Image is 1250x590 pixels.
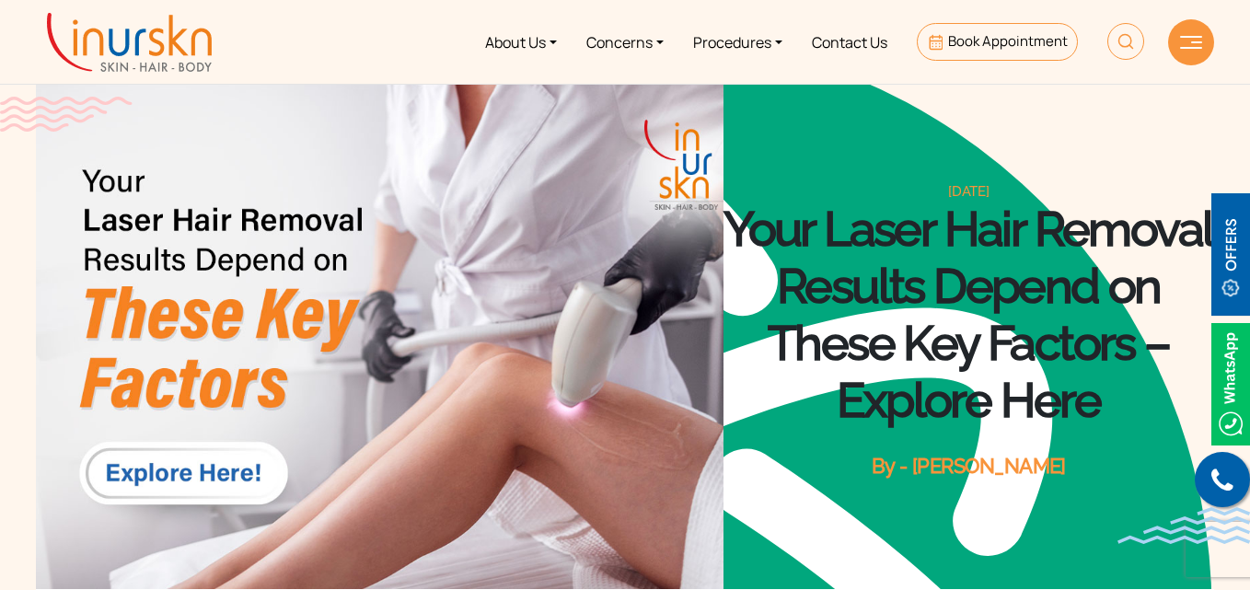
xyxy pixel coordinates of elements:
[723,182,1214,201] div: [DATE]
[948,31,1068,51] span: Book Appointment
[1211,323,1250,445] img: Whatsappicon
[572,7,678,76] a: Concerns
[723,201,1214,429] h1: Your Laser Hair Removal Results Depend on These Key Factors – Explore Here
[36,74,723,589] img: poster
[723,452,1214,480] div: By - [PERSON_NAME]
[1107,23,1144,60] img: HeaderSearch
[678,7,797,76] a: Procedures
[1117,507,1250,544] img: bluewave
[47,13,212,72] img: inurskn-logo
[797,7,902,76] a: Contact Us
[1211,193,1250,316] img: offerBt
[470,7,572,76] a: About Us
[1180,36,1202,49] img: hamLine.svg
[1211,372,1250,392] a: Whatsappicon
[917,23,1078,61] a: Book Appointment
